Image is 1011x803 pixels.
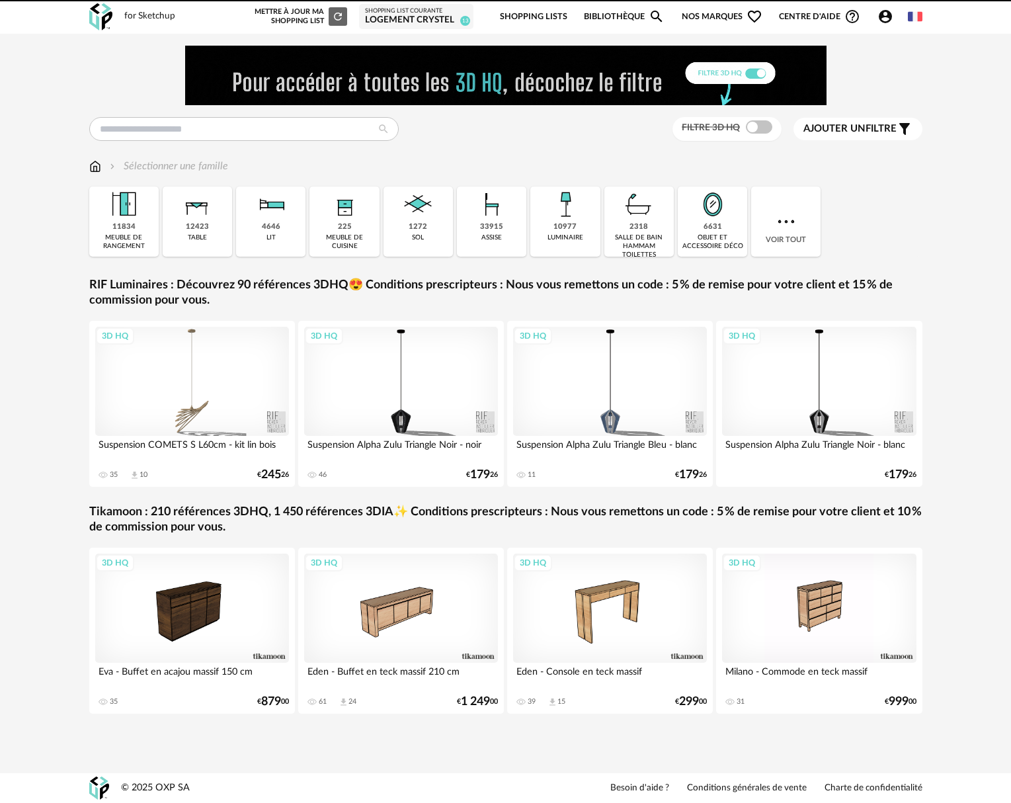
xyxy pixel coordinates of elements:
span: Download icon [547,697,557,707]
a: 3D HQ Suspension Alpha Zulu Triangle Noir - noir 46 €17926 [298,321,505,487]
div: 11834 [112,222,136,232]
img: Sol.png [400,187,436,222]
div: 3D HQ [723,327,761,345]
img: Table.png [179,187,215,222]
span: Magnify icon [649,9,665,24]
div: 3D HQ [514,327,552,345]
div: 61 [319,697,327,706]
span: filtre [803,122,897,136]
img: Salle%20de%20bain.png [621,187,657,222]
span: Filter icon [897,121,912,137]
a: 3D HQ Eva - Buffet en acajou massif 150 cm 35 €87900 [89,548,296,714]
div: Suspension COMETS S L60cm - kit lin bois [95,436,290,462]
span: Account Circle icon [877,9,899,24]
button: Ajouter unfiltre Filter icon [793,118,922,140]
a: BibliothèqueMagnify icon [584,1,665,32]
div: 11 [528,470,536,480]
div: 10977 [553,222,577,232]
div: € 26 [885,470,916,480]
span: 179 [470,470,490,480]
div: luminaire [547,233,583,242]
img: Rangement.png [327,187,362,222]
span: 179 [679,470,699,480]
div: Voir tout [751,187,821,257]
div: 225 [338,222,352,232]
span: Filtre 3D HQ [682,123,740,132]
span: Account Circle icon [877,9,893,24]
a: 3D HQ Milano - Commode en teck massif 31 €99900 [716,548,922,714]
div: assise [481,233,502,242]
div: meuble de cuisine [313,233,375,251]
a: 3D HQ Eden - Console en teck massif 39 Download icon 15 €29900 [507,548,713,714]
div: 3D HQ [96,327,134,345]
span: 13 [460,16,470,26]
a: 3D HQ Suspension Alpha Zulu Triangle Bleu - blanc 11 €17926 [507,321,713,487]
div: € 00 [675,697,707,706]
span: Download icon [130,470,140,480]
div: 1272 [409,222,427,232]
div: © 2025 OXP SA [121,782,190,794]
div: 4646 [262,222,280,232]
div: 39 [528,697,536,706]
span: 179 [889,470,909,480]
span: 879 [261,697,281,706]
a: Shopping List courante Logement Crystel 13 [365,7,467,26]
div: table [188,233,207,242]
img: svg+xml;base64,PHN2ZyB3aWR0aD0iMTYiIGhlaWdodD0iMTYiIHZpZXdCb3g9IjAgMCAxNiAxNiIgZmlsbD0ibm9uZSIgeG... [107,159,118,174]
img: Luminaire.png [547,187,583,222]
img: OXP [89,3,112,30]
a: Conditions générales de vente [687,782,807,794]
a: Shopping Lists [500,1,567,32]
a: Charte de confidentialité [825,782,922,794]
span: 245 [261,470,281,480]
div: objet et accessoire déco [682,233,743,251]
div: Milano - Commode en teck massif [722,663,916,689]
div: Suspension Alpha Zulu Triangle Noir - noir [304,436,499,462]
div: € 26 [257,470,289,480]
div: € 00 [457,697,498,706]
span: Centre d'aideHelp Circle Outline icon [779,9,860,24]
div: lit [266,233,276,242]
div: 46 [319,470,327,480]
div: 15 [557,697,565,706]
a: Besoin d'aide ? [610,782,669,794]
div: 3D HQ [723,554,761,571]
img: Literie.png [253,187,289,222]
div: 35 [110,697,118,706]
div: 35 [110,470,118,480]
div: Suspension Alpha Zulu Triangle Bleu - blanc [513,436,708,462]
div: 12423 [186,222,209,232]
div: € 26 [466,470,498,480]
div: Eden - Console en teck massif [513,663,708,689]
div: Eden - Buffet en teck massif 210 cm [304,663,499,689]
div: for Sketchup [124,11,175,22]
img: fr [908,9,922,24]
img: more.7b13dc1.svg [774,210,798,233]
div: 6631 [704,222,722,232]
div: € 26 [675,470,707,480]
a: 3D HQ Suspension Alpha Zulu Triangle Noir - blanc €17926 [716,321,922,487]
span: Ajouter un [803,124,866,134]
div: Sélectionner une famille [107,159,228,174]
div: 2318 [629,222,648,232]
div: 10 [140,470,147,480]
span: 1 249 [461,697,490,706]
span: Heart Outline icon [747,9,762,24]
img: Meuble%20de%20rangement.png [106,187,142,222]
a: Tikamoon : 210 références 3DHQ, 1 450 références 3DIA✨ Conditions prescripteurs : Nous vous remet... [89,505,922,536]
div: 3D HQ [305,327,343,345]
div: Suspension Alpha Zulu Triangle Noir - blanc [722,436,916,462]
img: FILTRE%20HQ%20NEW_V1%20(4).gif [185,46,827,105]
div: Eva - Buffet en acajou massif 150 cm [95,663,290,689]
div: Logement Crystel [365,15,467,26]
div: Shopping List courante [365,7,467,15]
div: € 00 [257,697,289,706]
span: Nos marques [682,1,762,32]
img: svg+xml;base64,PHN2ZyB3aWR0aD0iMTYiIGhlaWdodD0iMTciIHZpZXdCb3g9IjAgMCAxNiAxNyIgZmlsbD0ibm9uZSIgeG... [89,159,101,174]
span: Download icon [339,697,348,707]
span: 999 [889,697,909,706]
div: Mettre à jour ma Shopping List [252,7,347,26]
a: 3D HQ Suspension COMETS S L60cm - kit lin bois 35 Download icon 10 €24526 [89,321,296,487]
div: salle de bain hammam toilettes [608,233,670,259]
a: RIF Luminaires : Découvrez 90 références 3DHQ😍 Conditions prescripteurs : Nous vous remettons un ... [89,278,922,309]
